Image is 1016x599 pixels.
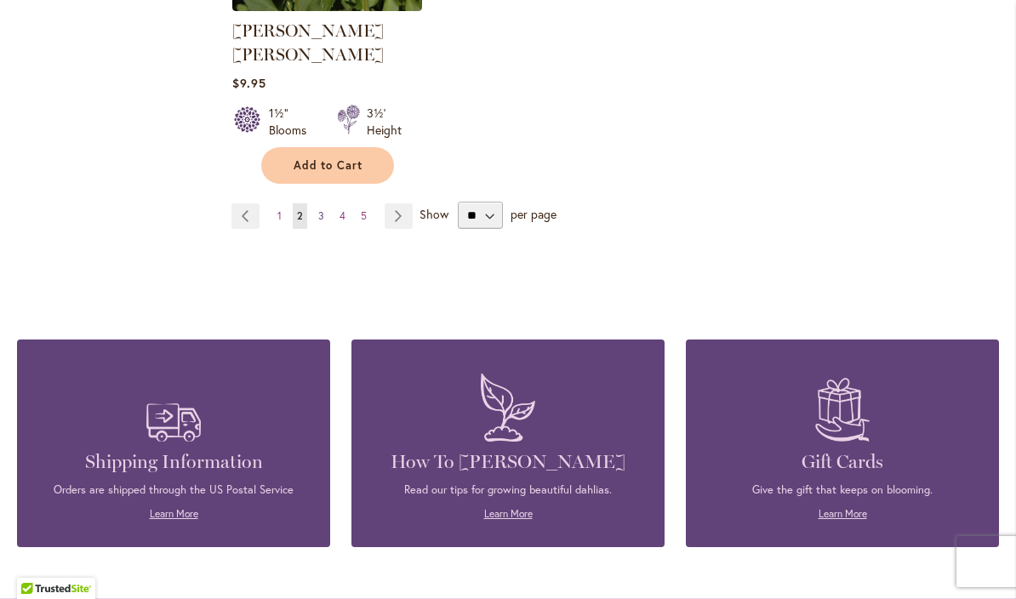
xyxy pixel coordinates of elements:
a: Learn More [484,507,533,520]
a: 5 [357,203,371,229]
span: 1 [277,209,282,222]
a: Learn More [150,507,198,520]
span: $9.95 [232,75,266,91]
p: Read our tips for growing beautiful dahlias. [377,482,639,498]
button: Add to Cart [261,147,394,184]
span: 4 [340,209,345,222]
span: 3 [318,209,324,222]
a: 3 [314,203,328,229]
span: Add to Cart [294,158,363,173]
span: 5 [361,209,367,222]
h4: Gift Cards [711,450,973,474]
h4: Shipping Information [43,450,305,474]
h4: How To [PERSON_NAME] [377,450,639,474]
div: 1½" Blooms [269,105,317,139]
p: Give the gift that keeps on blooming. [711,482,973,498]
span: 2 [297,209,303,222]
span: per page [511,206,557,222]
div: 3½' Height [367,105,402,139]
a: 4 [335,203,350,229]
span: Show [420,206,448,222]
iframe: Launch Accessibility Center [13,539,60,586]
a: Learn More [819,507,867,520]
a: [PERSON_NAME] [PERSON_NAME] [232,20,384,65]
p: Orders are shipped through the US Postal Service [43,482,305,498]
a: 1 [273,203,286,229]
